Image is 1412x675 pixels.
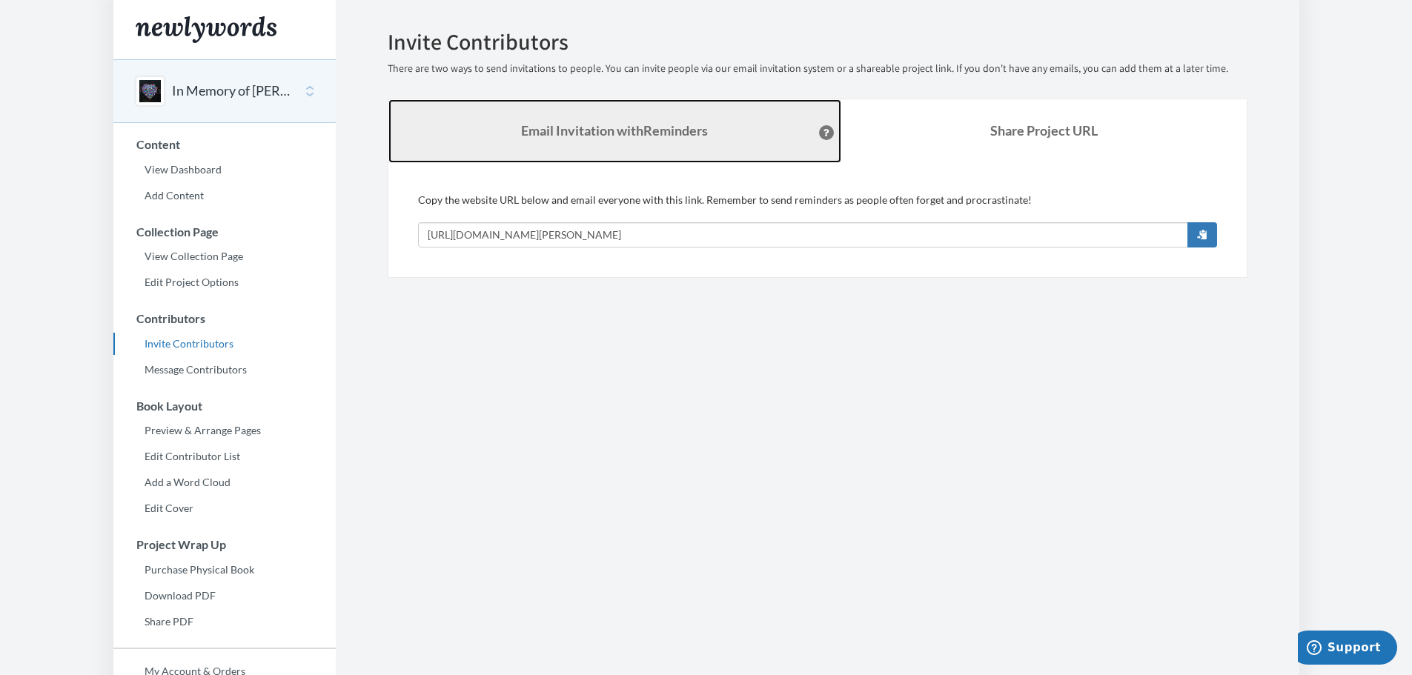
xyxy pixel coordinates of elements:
[114,399,336,413] h3: Book Layout
[113,333,336,355] a: Invite Contributors
[113,359,336,381] a: Message Contributors
[113,271,336,293] a: Edit Project Options
[418,193,1217,247] div: Copy the website URL below and email everyone with this link. Remember to send reminders as peopl...
[113,497,336,519] a: Edit Cover
[1298,631,1397,668] iframe: Opens a widget where you can chat to one of our agents
[113,184,336,207] a: Add Content
[113,419,336,442] a: Preview & Arrange Pages
[114,138,336,151] h3: Content
[388,30,1247,54] h2: Invite Contributors
[113,471,336,493] a: Add a Word Cloud
[113,245,336,267] a: View Collection Page
[113,585,336,607] a: Download PDF
[114,312,336,325] h3: Contributors
[990,122,1098,139] b: Share Project URL
[521,122,708,139] strong: Email Invitation with Reminders
[113,445,336,468] a: Edit Contributor List
[172,82,292,101] button: In Memory of [PERSON_NAME]
[114,225,336,239] h3: Collection Page
[113,559,336,581] a: Purchase Physical Book
[136,16,276,43] img: Newlywords logo
[113,611,336,633] a: Share PDF
[388,61,1247,76] p: There are two ways to send invitations to people. You can invite people via our email invitation ...
[114,538,336,551] h3: Project Wrap Up
[113,159,336,181] a: View Dashboard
